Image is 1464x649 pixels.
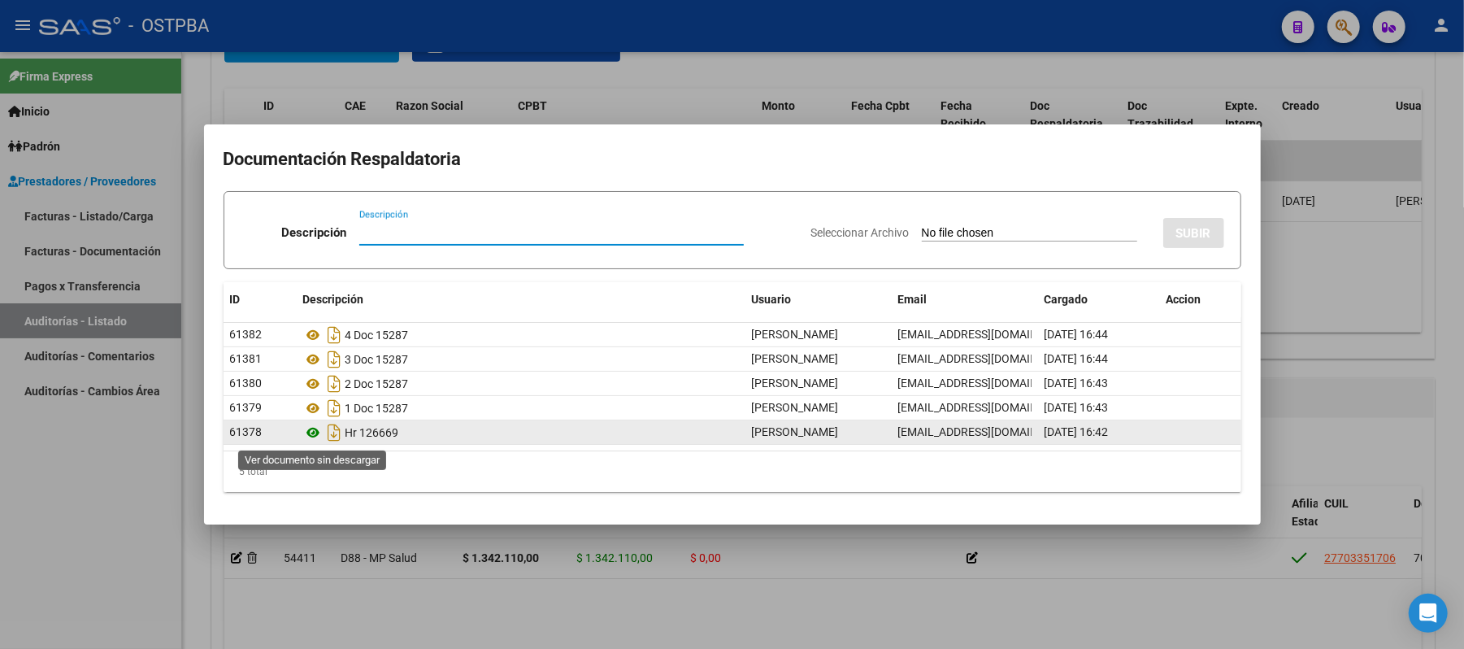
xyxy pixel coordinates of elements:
button: SUBIR [1163,218,1224,248]
span: [PERSON_NAME] [752,425,839,438]
span: 61378 [230,425,263,438]
i: Descargar documento [324,322,345,348]
span: [DATE] 16:43 [1045,401,1109,414]
i: Descargar documento [324,420,345,446]
span: [PERSON_NAME] [752,377,839,390]
datatable-header-cell: Usuario [745,282,892,317]
span: [PERSON_NAME] [752,328,839,341]
span: SUBIR [1176,226,1211,241]
span: 61382 [230,328,263,341]
datatable-header-cell: Descripción [297,282,745,317]
datatable-header-cell: ID [224,282,297,317]
div: 5 total [224,451,1241,492]
div: 4 Doc 15287 [303,322,739,348]
datatable-header-cell: Cargado [1038,282,1160,317]
span: [DATE] 16:44 [1045,328,1109,341]
span: 61379 [230,401,263,414]
div: Hr 126669 [303,420,739,446]
span: ID [230,293,241,306]
i: Descargar documento [324,395,345,421]
div: 3 Doc 15287 [303,346,739,372]
span: [DATE] 16:44 [1045,352,1109,365]
h2: Documentación Respaldatoria [224,144,1241,175]
span: [PERSON_NAME] [752,352,839,365]
span: 61381 [230,352,263,365]
span: [EMAIL_ADDRESS][DOMAIN_NAME] [898,377,1079,390]
span: [EMAIL_ADDRESS][DOMAIN_NAME] [898,401,1079,414]
span: [EMAIL_ADDRESS][DOMAIN_NAME] [898,352,1079,365]
span: [DATE] 16:43 [1045,377,1109,390]
span: Cargado [1045,293,1088,306]
i: Descargar documento [324,346,345,372]
p: Descripción [281,224,346,242]
span: Email [898,293,927,306]
span: [PERSON_NAME] [752,401,839,414]
span: 61380 [230,377,263,390]
span: Accion [1166,293,1201,306]
span: Usuario [752,293,792,306]
div: 1 Doc 15287 [303,395,739,421]
div: 2 Doc 15287 [303,371,739,397]
span: [EMAIL_ADDRESS][DOMAIN_NAME] [898,425,1079,438]
div: Open Intercom Messenger [1409,594,1448,633]
datatable-header-cell: Email [892,282,1038,317]
i: Descargar documento [324,371,345,397]
span: Descripción [303,293,364,306]
span: Seleccionar Archivo [811,226,910,239]
span: [DATE] 16:42 [1045,425,1109,438]
datatable-header-cell: Accion [1160,282,1241,317]
span: [EMAIL_ADDRESS][DOMAIN_NAME] [898,328,1079,341]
